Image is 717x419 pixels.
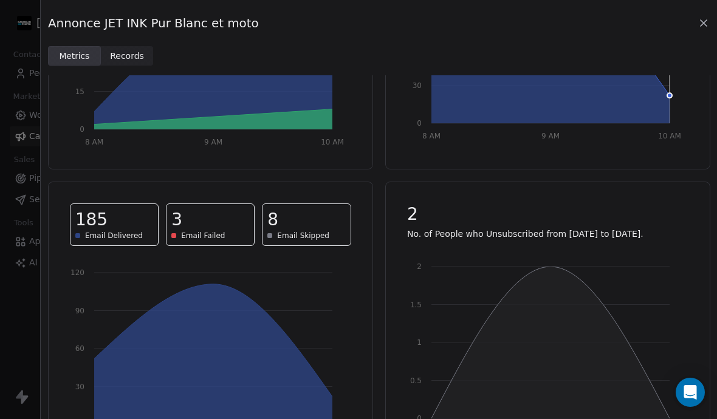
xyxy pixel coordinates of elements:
[75,383,84,391] tspan: 30
[204,138,222,146] tspan: 9 AM
[48,15,259,32] span: Annonce JET INK Pur Blanc et moto
[75,307,84,315] tspan: 90
[422,132,440,140] tspan: 8 AM
[417,119,422,128] tspan: 0
[676,378,705,407] div: Open Intercom Messenger
[407,203,418,225] span: 2
[407,228,688,240] p: No. of People who Unsubscribed from [DATE] to [DATE].
[70,268,84,277] tspan: 120
[541,132,559,140] tspan: 9 AM
[658,132,681,140] tspan: 10 AM
[412,81,421,90] tspan: 30
[85,138,103,146] tspan: 8 AM
[110,50,144,63] span: Records
[277,231,329,240] span: Email Skipped
[417,262,422,271] tspan: 2
[75,344,84,353] tspan: 60
[417,338,422,347] tspan: 1
[75,209,108,231] span: 185
[410,301,421,309] tspan: 1.5
[85,231,143,240] span: Email Delivered
[80,125,84,134] tspan: 0
[181,231,225,240] span: Email Failed
[267,209,278,231] span: 8
[75,87,84,96] tspan: 15
[321,138,344,146] tspan: 10 AM
[410,376,421,385] tspan: 0.5
[171,209,182,231] span: 3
